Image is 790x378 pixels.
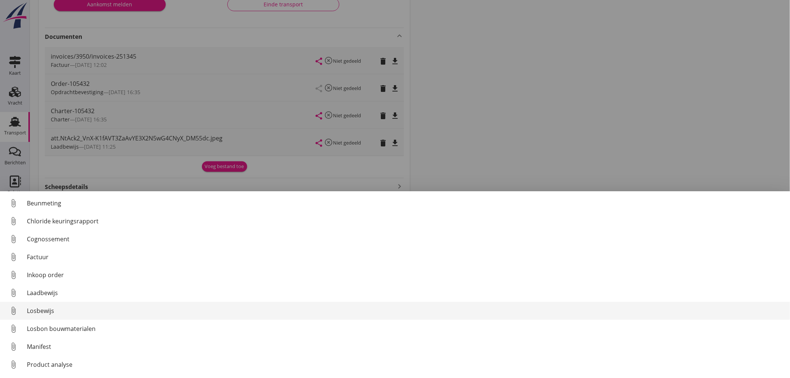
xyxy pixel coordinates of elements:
i: attach_file [7,341,19,353]
i: attach_file [7,215,19,227]
div: Chloride keuringsrapport [27,217,784,226]
div: Losbon bouwmaterialen [27,324,784,333]
i: attach_file [7,359,19,371]
div: Beunmeting [27,199,784,208]
div: Cognossement [27,235,784,244]
i: attach_file [7,197,19,209]
div: Factuur [27,252,784,261]
i: attach_file [7,287,19,299]
i: attach_file [7,269,19,281]
i: attach_file [7,233,19,245]
i: attach_file [7,323,19,335]
div: Inkoop order [27,270,784,279]
i: attach_file [7,305,19,317]
div: Laadbewijs [27,288,784,297]
div: Manifest [27,342,784,351]
i: attach_file [7,251,19,263]
div: Product analyse [27,360,784,369]
div: Losbewijs [27,306,784,315]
